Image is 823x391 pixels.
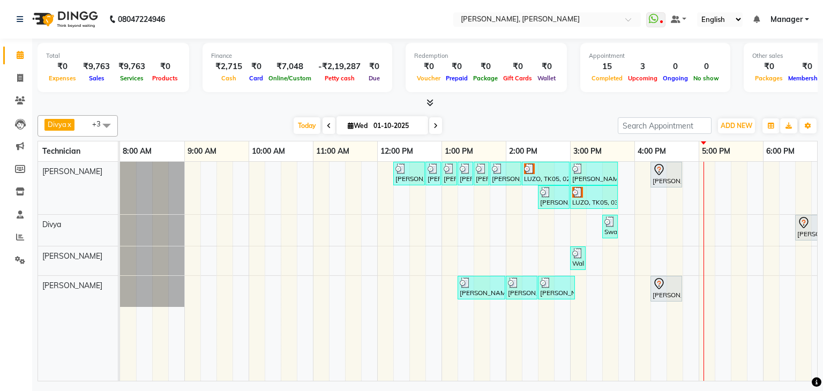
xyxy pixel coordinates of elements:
[66,120,71,129] a: x
[475,163,488,184] div: [PERSON_NAME], TK07, 01:30 PM-01:45 PM, Permanent Nail Paint Solid Color-Hand
[571,163,617,184] div: [PERSON_NAME], TK08, 03:00 PM-03:45 PM, Nail Art Cat Eye-Hand
[42,251,102,261] span: [PERSON_NAME]
[211,51,384,61] div: Finance
[366,74,383,82] span: Due
[770,14,803,25] span: Manager
[313,144,352,159] a: 11:00 AM
[571,248,585,268] div: Walkin, TK09, 03:00 PM-03:05 PM, Restoration Removal of Nail Paint-Hand
[294,117,320,134] span: Today
[79,61,114,73] div: ₹9,763
[491,163,520,184] div: [PERSON_NAME], TK07, 01:45 PM-02:15 PM, Nail Art Stamping Per Finger-Hand
[539,277,574,298] div: [PERSON_NAME], TK02, 02:30 PM-03:05 PM, Nail Art [PERSON_NAME] Per Finger-Hand
[443,74,470,82] span: Prepaid
[27,4,101,34] img: logo
[507,277,536,298] div: [PERSON_NAME], TK02, 02:00 PM-02:30 PM, Nail Art Stamping Per Finger-Hand
[42,167,102,176] span: [PERSON_NAME]
[571,144,604,159] a: 3:00 PM
[721,122,752,130] span: ADD NEW
[46,61,79,73] div: ₹0
[365,61,384,73] div: ₹0
[691,61,722,73] div: 0
[603,216,617,237] div: Swati, TK03, 03:30 PM-03:35 PM, Restoration Removal of Nail Paint-Toes
[500,74,535,82] span: Gift Cards
[535,74,558,82] span: Wallet
[470,74,500,82] span: Package
[459,163,472,184] div: [PERSON_NAME], TK01, 01:15 PM-01:20 PM, Nail Art [PERSON_NAME] Per Finger-Hand
[718,118,755,133] button: ADD NEW
[394,163,424,184] div: [PERSON_NAME], TK01, 12:15 PM-12:45 PM, Refills Acrylic-Hand
[370,118,424,134] input: 2025-10-01
[246,61,266,73] div: ₹0
[120,144,154,159] a: 8:00 AM
[48,120,66,129] span: Divya
[414,61,443,73] div: ₹0
[539,187,568,207] div: [PERSON_NAME], TK08, 02:30 PM-03:00 PM, Nail Extensions Acrylic-Hand
[92,119,109,128] span: +3
[589,74,625,82] span: Completed
[378,144,416,159] a: 12:00 PM
[249,144,288,159] a: 10:00 AM
[246,74,266,82] span: Card
[699,144,733,159] a: 5:00 PM
[42,146,80,156] span: Technician
[46,51,181,61] div: Total
[752,61,785,73] div: ₹0
[618,117,712,134] input: Search Appointment
[764,144,797,159] a: 6:00 PM
[314,61,365,73] div: -₹2,19,287
[114,61,149,73] div: ₹9,763
[500,61,535,73] div: ₹0
[470,61,500,73] div: ₹0
[443,61,470,73] div: ₹0
[635,144,669,159] a: 4:00 PM
[752,74,785,82] span: Packages
[266,61,314,73] div: ₹7,048
[42,281,102,290] span: [PERSON_NAME]
[414,74,443,82] span: Voucher
[652,277,681,300] div: [PERSON_NAME], TK06, 04:15 PM-04:45 PM, Permanent Nail Paint Solid Color-Hand
[660,74,691,82] span: Ongoing
[691,74,722,82] span: No show
[535,61,558,73] div: ₹0
[506,144,540,159] a: 2:00 PM
[149,74,181,82] span: Products
[443,163,456,184] div: [PERSON_NAME], TK01, 01:00 PM-01:15 PM, Nail Art Stamping Per Finger-Hand
[185,144,219,159] a: 9:00 AM
[427,163,440,184] div: [PERSON_NAME], TK01, 12:45 PM-01:00 PM, Permanent Nail Paint Solid Color-Hand
[149,61,181,73] div: ₹0
[86,74,107,82] span: Sales
[118,4,165,34] b: 08047224946
[660,61,691,73] div: 0
[42,220,61,229] span: Divya
[46,74,79,82] span: Expenses
[589,61,625,73] div: 15
[266,74,314,82] span: Online/Custom
[414,51,558,61] div: Redemption
[523,163,568,184] div: LUZO, TK05, 02:15 PM-03:00 PM, Nail Extensions Acrylic-Hand
[442,144,476,159] a: 1:00 PM
[571,187,617,207] div: LUZO, TK05, 03:00 PM-03:45 PM, Nail Art Cat Eye-Hand
[211,61,246,73] div: ₹2,715
[322,74,357,82] span: Petty cash
[589,51,722,61] div: Appointment
[625,61,660,73] div: 3
[459,277,504,298] div: [PERSON_NAME], TK02, 01:15 PM-02:00 PM, Permanent Nail Paint Solid Color-Hand
[345,122,370,130] span: Wed
[652,163,681,186] div: [PERSON_NAME], TK06, 04:15 PM-04:45 PM, Permanent Nail Paint Solid Color-Hand
[625,74,660,82] span: Upcoming
[219,74,239,82] span: Cash
[117,74,146,82] span: Services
